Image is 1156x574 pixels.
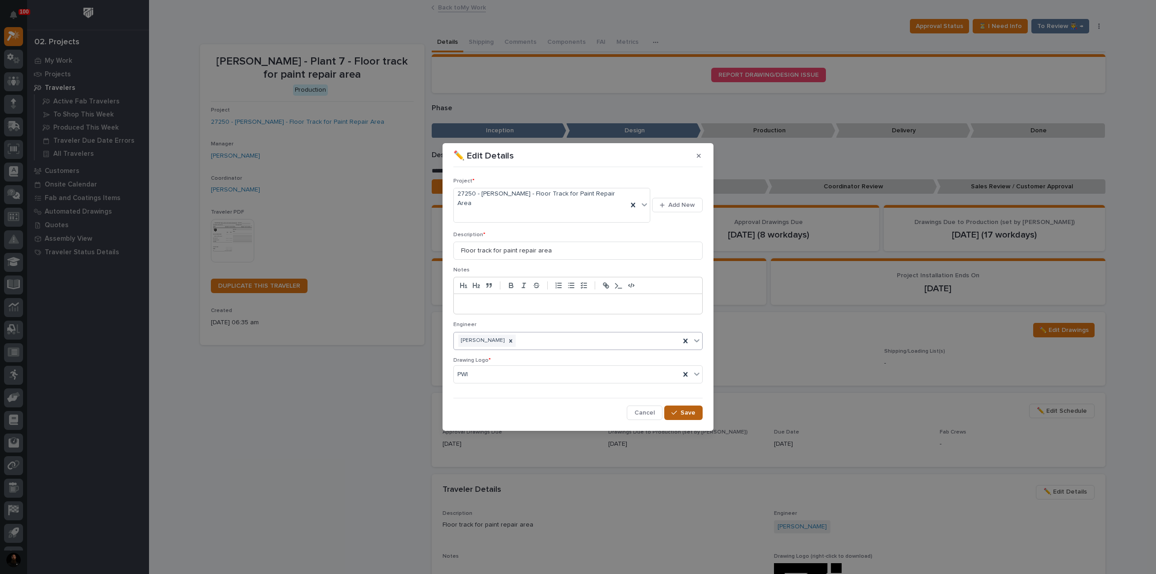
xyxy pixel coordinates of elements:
[634,409,655,417] span: Cancel
[681,409,695,417] span: Save
[453,267,470,273] span: Notes
[668,201,695,209] span: Add New
[458,335,506,347] div: [PERSON_NAME]
[453,178,475,184] span: Project
[453,232,485,238] span: Description
[453,358,491,363] span: Drawing Logo
[453,322,476,327] span: Engineer
[664,406,703,420] button: Save
[652,198,703,212] button: Add New
[453,150,514,161] p: ✏️ Edit Details
[627,406,662,420] button: Cancel
[457,370,468,379] span: PWI
[457,189,624,208] span: 27250 - [PERSON_NAME] - Floor Track for Paint Repair Area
